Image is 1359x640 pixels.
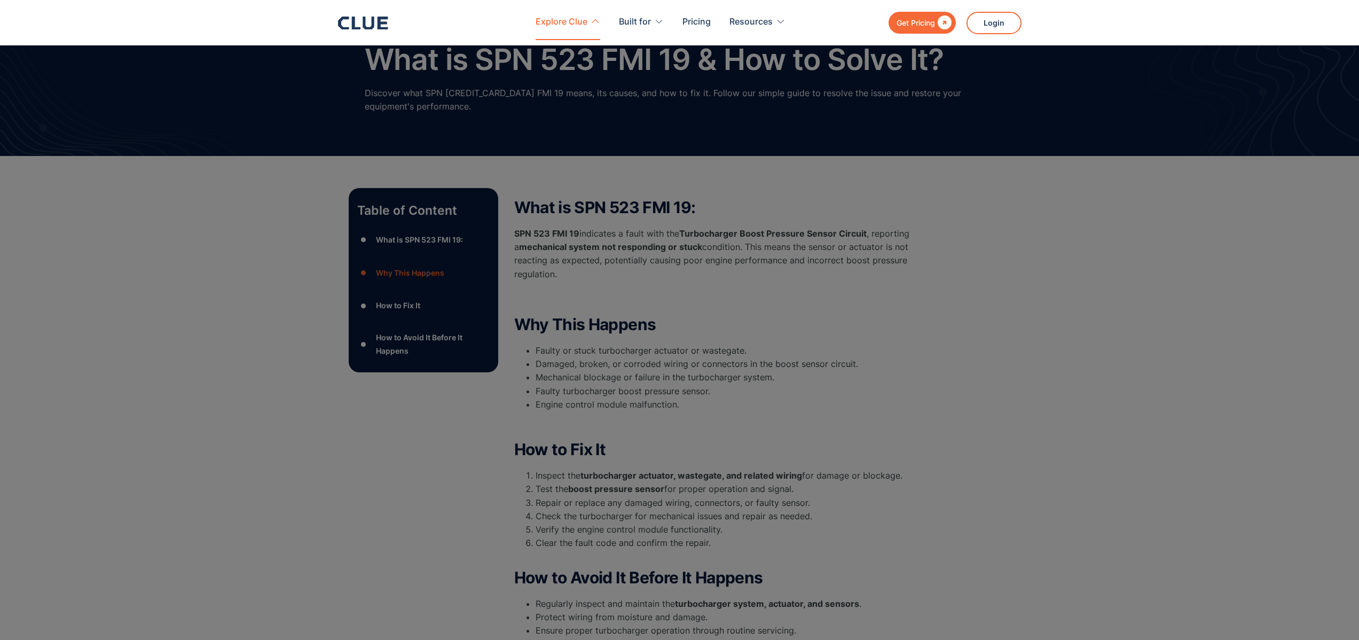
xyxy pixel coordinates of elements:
a: ●How to Avoid It Before It Happens [357,331,490,357]
li: Faulty turbocharger boost pressure sensor. [536,385,941,398]
p: indicates a fault with the , reporting a condition. This means the sensor or actuator is not reac... [514,227,941,281]
div: Explore Clue [536,5,587,39]
strong: How to Fix It [514,440,606,459]
div: ● [357,265,370,281]
div: How to Avoid It Before It Happens [376,331,489,357]
div: Explore Clue [536,5,600,39]
p: ‍ [514,417,941,430]
div: Resources [729,5,785,39]
p: Discover what SPN [CREDIT_CARD_DATA] FMI 19 means, its causes, and how to fix it. Follow our simp... [365,87,995,113]
li: Inspect the for damage or blockage. [536,469,941,482]
a: Login [967,12,1022,34]
strong: mechanical system not responding or stuck [519,241,702,252]
div: Resources [729,5,773,39]
strong: What is SPN 523 FMI 19: [514,198,696,217]
li: Repair or replace any damaged wiring, connectors, or faulty sensor. [536,496,941,510]
li: Clear the fault code and confirm the repair. [536,536,941,563]
div: How to Fix It [376,299,420,312]
li: Check the turbocharger for mechanical issues and repair as needed. [536,510,941,523]
strong: turbocharger system, actuator, and sensors [675,598,859,609]
p: ‍ [514,292,941,305]
li: Faulty or stuck turbocharger actuator or wastegate. [536,344,941,357]
li: Engine control module malfunction. [536,398,941,411]
li: Damaged, broken, or corroded wiring or connectors in the boost sensor circuit. [536,357,941,371]
div: Get Pricing [897,16,935,29]
h1: What is SPN 523 FMI 19 & How to Solve It? [365,43,944,76]
li: Ensure proper turbocharger operation through routine servicing. [536,624,941,637]
a: ●Why This Happens [357,265,490,281]
strong: Turbocharger Boost Pressure Sensor Circuit [679,228,867,239]
li: Regularly inspect and maintain the . [536,597,941,611]
div: Built for [619,5,664,39]
strong: turbocharger actuator, wastegate, and related wiring [580,470,802,481]
div:  [935,16,952,29]
li: Mechanical blockage or failure in the turbocharger system. [536,371,941,384]
strong: How to Avoid It Before It Happens [514,568,763,587]
li: Test the for proper operation and signal. [536,482,941,496]
div: What is SPN 523 FMI 19: [376,233,463,246]
div: ● [357,336,370,352]
div: Built for [619,5,651,39]
p: Table of Content [357,202,490,219]
strong: boost pressure sensor [568,483,664,494]
div: Why This Happens [376,266,444,279]
div: ● [357,232,370,248]
a: Get Pricing [889,12,956,34]
a: Pricing [682,5,711,39]
strong: SPN 523 FMI 19 [514,228,579,239]
li: Protect wiring from moisture and damage. [536,611,941,624]
li: Verify the engine control module functionality. [536,523,941,536]
div: ● [357,298,370,314]
strong: Why This Happens [514,315,656,334]
a: ●How to Fix It [357,298,490,314]
a: ●What is SPN 523 FMI 19: [357,232,490,248]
